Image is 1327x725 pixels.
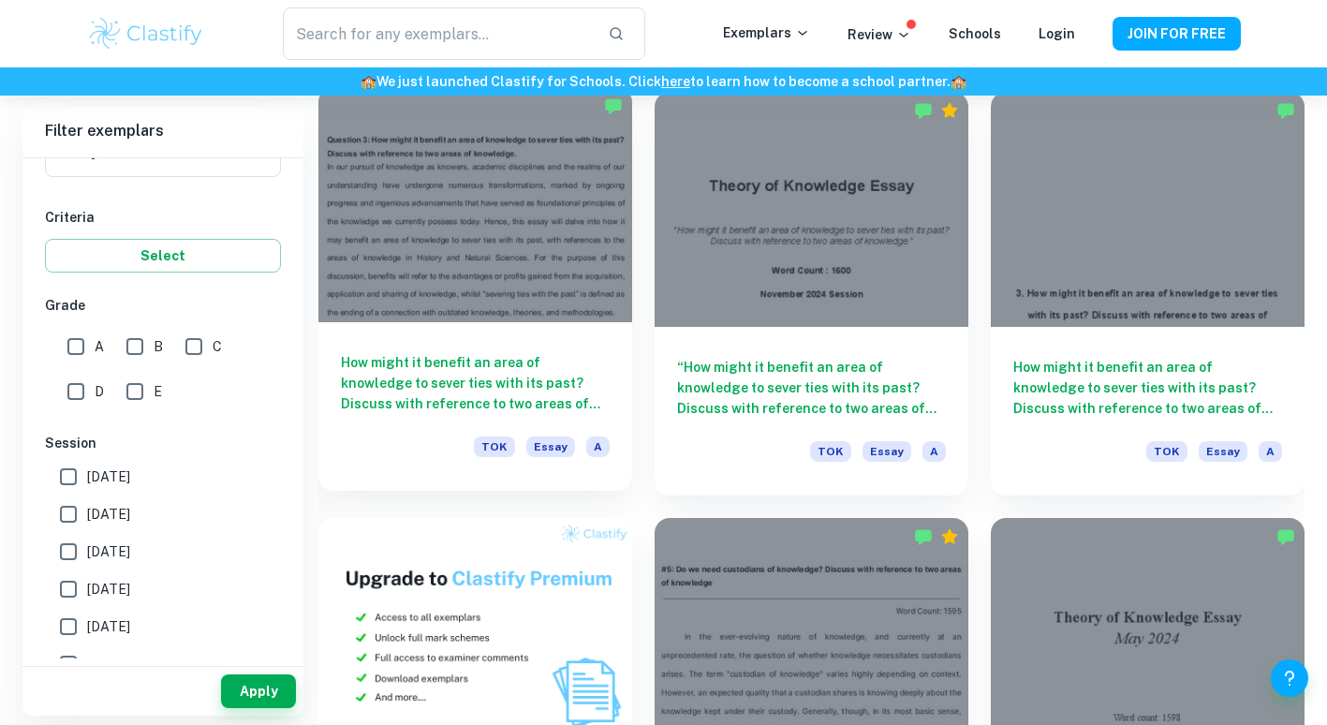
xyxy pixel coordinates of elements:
[940,101,959,120] div: Premium
[1113,17,1241,51] button: JOIN FOR FREE
[474,436,515,457] span: TOK
[87,504,130,525] span: [DATE]
[154,336,163,357] span: B
[991,92,1305,496] a: How might it benefit an area of knowledge to sever ties with its past? Discuss with reference to ...
[1013,357,1282,419] h6: How might it benefit an area of knowledge to sever ties with its past? Discuss with reference to ...
[221,674,296,708] button: Apply
[1271,659,1308,697] button: Help and Feedback
[154,381,162,402] span: E
[949,26,1001,41] a: Schools
[1259,441,1282,462] span: A
[940,527,959,546] div: Premium
[283,7,592,60] input: Search for any exemplars...
[655,92,968,496] a: “How might it benefit an area of knowledge to sever ties with its past? Discuss with reference to...
[318,92,632,496] a: How might it benefit an area of knowledge to sever ties with its past? Discuss with reference to ...
[586,436,610,457] span: A
[914,527,933,546] img: Marked
[677,357,946,419] h6: “How might it benefit an area of knowledge to sever ties with its past? Discuss with reference to...
[1199,441,1247,462] span: Essay
[604,96,623,115] img: Marked
[914,101,933,120] img: Marked
[87,15,206,52] img: Clastify logo
[863,441,911,462] span: Essay
[45,239,281,273] button: Select
[1039,26,1075,41] a: Login
[45,433,281,453] h6: Session
[1276,101,1295,120] img: Marked
[1146,441,1187,462] span: TOK
[87,466,130,487] span: [DATE]
[22,105,303,157] h6: Filter exemplars
[848,24,911,45] p: Review
[810,441,851,462] span: TOK
[87,654,130,674] span: [DATE]
[4,71,1323,92] h6: We just launched Clastify for Schools. Click to learn how to become a school partner.
[95,336,104,357] span: A
[87,579,130,599] span: [DATE]
[361,74,376,89] span: 🏫
[45,207,281,228] h6: Criteria
[213,336,222,357] span: C
[661,74,690,89] a: here
[45,295,281,316] h6: Grade
[87,616,130,637] span: [DATE]
[723,22,810,43] p: Exemplars
[951,74,966,89] span: 🏫
[341,352,610,414] h6: How might it benefit an area of knowledge to sever ties with its past? Discuss with reference to ...
[87,541,130,562] span: [DATE]
[922,441,946,462] span: A
[526,436,575,457] span: Essay
[95,381,104,402] span: D
[1276,527,1295,546] img: Marked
